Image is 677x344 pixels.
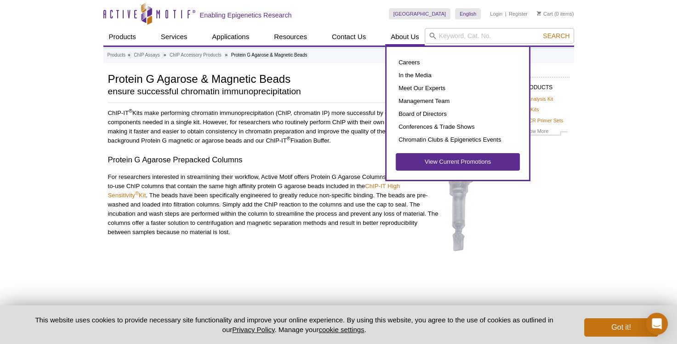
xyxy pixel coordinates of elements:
a: Meet Our Experts [396,82,520,95]
a: View Current Promotions [396,153,520,171]
li: | [505,8,506,19]
p: This website uses cookies to provide necessary site functionality and improve your online experie... [19,315,569,334]
a: Careers [396,56,520,69]
h2: Enabling Epigenetics Research [200,11,292,19]
a: English [455,8,481,19]
button: Got it! [584,318,658,337]
li: Protein G Agarose & Magnetic Beads [231,52,307,57]
a: Cart [537,11,553,17]
a: Register [509,11,528,17]
h1: Protein G Agarose & Magnetic Beads [108,71,438,85]
a: About Us [385,28,425,46]
a: Products [103,28,142,46]
img: Protien G Agarose Prepacked Column [438,172,482,253]
sup: ® [135,190,139,196]
sup: ® [129,108,132,114]
p: For researchers interested in streamlining their workflow, Active Motif offers Protein G Agarose ... [108,172,482,237]
a: Resources [268,28,313,46]
a: ChIP Assays [134,51,160,59]
a: Login [490,11,502,17]
li: » [128,52,131,57]
a: In the Media [396,69,520,82]
sup: ® [287,136,290,141]
p: ChIP-IT Kits make performing chromatin immunoprecipitation (ChIP, chromatin IP) more successful b... [108,109,482,145]
a: Chromatin Clubs & Epigenetics Events [396,133,520,146]
a: [GEOGRAPHIC_DATA] [389,8,451,19]
img: Your Cart [537,11,541,16]
li: » [225,52,228,57]
a: Services [155,28,193,46]
a: Privacy Policy [232,326,274,333]
a: Contact Us [326,28,371,46]
a: Board of Directors [396,108,520,120]
button: cookie settings [319,326,364,333]
li: » [164,52,166,57]
div: Open Intercom Messenger [646,313,668,335]
button: Search [540,32,572,40]
a: Applications [206,28,255,46]
li: (0 items) [537,8,574,19]
a: ChIP Accessory Products [170,51,222,59]
span: Search [543,32,569,40]
h2: ensure successful chromatin immunoprecipitation [108,87,438,96]
a: Conferences & Trade Shows [396,120,520,133]
a: Products [108,51,125,59]
input: Keyword, Cat. No. [425,28,574,44]
a: Management Team [396,95,520,108]
h3: Protein G Agarose Prepacked Columns [108,155,482,166]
